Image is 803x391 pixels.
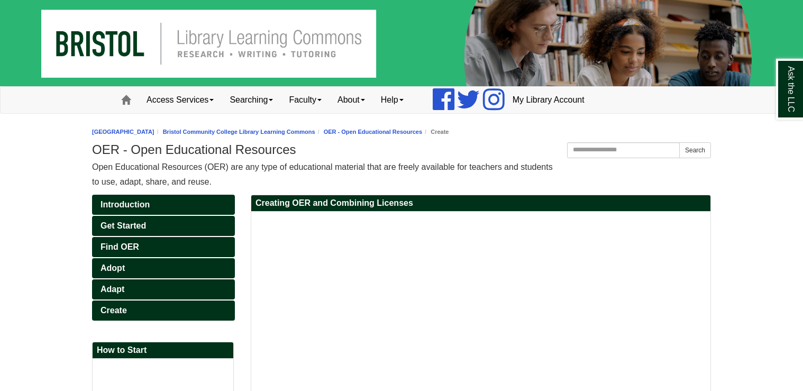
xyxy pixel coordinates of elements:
li: Create [422,127,449,137]
a: Adapt [92,279,235,299]
a: Get Started [92,216,235,236]
iframe: YouTube video player [257,217,553,384]
span: Adopt [101,263,125,272]
span: Open Educational Resources (OER) are any type of educational material that are freely available f... [92,162,553,186]
a: Introduction [92,195,235,215]
a: Faculty [281,87,330,113]
a: My Library Account [505,87,592,113]
h2: How to Start [93,342,233,359]
a: Help [373,87,412,113]
span: Find OER [101,242,139,251]
a: Create [92,301,235,321]
a: Searching [222,87,281,113]
button: Search [679,142,711,158]
h2: Creating OER and Combining Licenses [251,195,710,212]
h1: OER - Open Educational Resources [92,142,711,157]
span: Create [101,306,127,315]
span: Adapt [101,285,124,294]
a: Adopt [92,258,235,278]
span: Introduction [101,200,150,209]
a: OER - Open Educational Resources [324,129,422,135]
nav: breadcrumb [92,127,711,137]
span: Get Started [101,221,146,230]
a: Bristol Community College Library Learning Commons [163,129,315,135]
a: [GEOGRAPHIC_DATA] [92,129,154,135]
a: About [330,87,373,113]
a: Find OER [92,237,235,257]
a: Access Services [139,87,222,113]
